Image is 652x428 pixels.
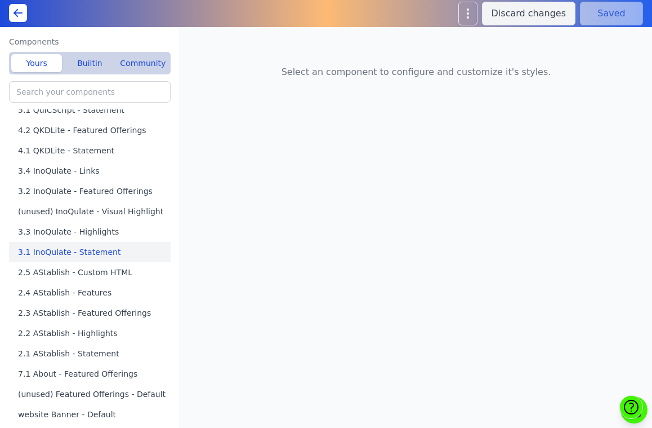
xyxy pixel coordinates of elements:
input: Search your components [9,81,171,103]
button: 3.3 InoQulate - Highlights [9,222,175,242]
button: 2.3 AStablish - Featured Offerings [9,303,175,323]
button: Discard changes [482,2,575,25]
button: 3.4 InoQulate - Links [9,161,175,181]
button: 4.2 QKDLite - Featured Offerings [9,120,175,140]
button: Yours [11,54,62,72]
button: 7.1 About - Featured Offerings [9,364,175,384]
button: 2.4 AStablish - Features [9,283,175,303]
button: website Banner - Default [9,404,175,425]
button: 2.5 AStablish - Custom HTML [9,262,175,283]
button: (unused) Featured Offerings - Default [9,384,175,404]
label: Components [9,36,171,47]
button: Builtin [64,54,115,72]
button: 5.1 QuICScript - Statement [9,100,175,120]
button: 3.1 InoQulate - Statement [9,242,175,262]
button: Saved [580,2,643,25]
button: 3.2 InoQulate - Featured Offerings [9,181,175,201]
p: Select an component to configure and customize it's styles. [282,65,551,79]
button: 2.2 AStablish - Highlights [9,323,175,343]
button: 2.1 AStablish - Statement [9,343,175,364]
button: 4.1 QKDLite - Statement [9,140,175,161]
button: (unused) InoQulate - Visual Highlight [9,201,175,222]
button: Community [118,54,168,72]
